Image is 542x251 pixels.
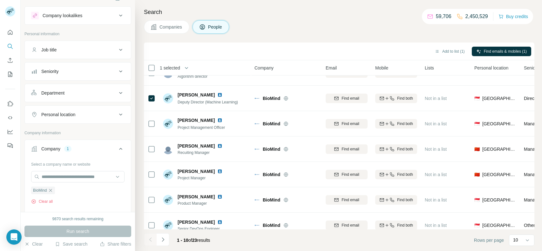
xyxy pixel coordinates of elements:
span: Find both [397,172,413,177]
p: 59,706 [436,13,451,20]
button: Save search [55,241,87,247]
span: 🇸🇬 [474,95,480,102]
span: Find email [342,146,359,152]
span: Company [254,65,274,71]
img: Avatar [163,119,173,129]
img: LinkedIn logo [217,169,222,174]
span: Recuiting Manager [178,150,230,155]
span: Find email [342,197,359,203]
button: Find both [375,94,417,103]
img: LinkedIn logo [217,194,222,199]
span: Manager [524,147,541,152]
span: [GEOGRAPHIC_DATA] [482,222,516,228]
div: Personal location [41,111,75,118]
span: Mobile [375,65,388,71]
button: Use Surfe API [5,112,15,123]
span: [GEOGRAPHIC_DATA] [482,171,516,178]
div: Job title [41,47,57,53]
span: Find both [397,197,413,203]
span: [PERSON_NAME] [178,194,215,200]
img: LinkedIn logo [217,92,222,97]
span: Not in a list [425,197,447,202]
span: 🇸🇬 [474,197,480,203]
button: Department [25,85,131,101]
img: Logo of BioMind [254,197,260,202]
span: Product Manager [178,201,230,206]
span: 🇸🇬 [474,222,480,228]
button: Enrich CSV [5,55,15,66]
div: Seniority [41,68,58,75]
span: Seniority [524,65,541,71]
span: Email [326,65,337,71]
span: Manager [524,121,541,126]
span: [PERSON_NAME] [178,168,215,175]
button: Buy credits [498,12,528,21]
span: Project Management Officer [178,125,225,130]
span: Manager [524,197,541,202]
span: Find email [342,96,359,101]
span: 🇸🇬 [474,121,480,127]
button: Clear all [31,199,53,204]
button: Find email [326,170,368,179]
img: Logo of BioMind [254,147,260,152]
span: Personal location [474,65,508,71]
p: 2,450,529 [465,13,488,20]
span: 1 selected [160,65,180,71]
p: Company information [24,130,131,136]
span: BioMind [263,121,280,127]
div: Company [41,146,60,152]
button: Find emails & mobiles (1) [472,47,531,56]
p: Personal information [24,31,131,37]
span: BioMind [263,222,280,228]
button: Quick start [5,27,15,38]
span: Not in a list [425,121,447,126]
button: Company1 [25,141,131,159]
span: [PERSON_NAME] [178,219,215,225]
img: Logo of BioMind [254,172,260,177]
button: Feedback [5,140,15,151]
span: Deputy Director (Machine Learning) [178,100,238,104]
button: Find both [375,119,417,129]
span: Senior DevOps Engineer [178,226,230,232]
span: Rows per page [474,237,504,243]
button: My lists [5,69,15,80]
img: Logo of BioMind [254,96,260,101]
img: Avatar [163,169,173,180]
button: Find email [326,221,368,230]
div: 9870 search results remaining [52,216,104,222]
button: Seniority [25,64,131,79]
span: Lists [425,65,434,71]
p: 10 [513,237,518,243]
span: Manager [524,172,541,177]
span: results [177,238,210,243]
button: Navigate to next page [157,233,169,246]
span: [PERSON_NAME] [178,92,215,98]
img: Avatar [163,220,173,230]
div: Department [41,90,64,96]
span: 1 - 10 [177,238,188,243]
span: Find email [342,172,359,177]
img: Avatar [163,144,173,154]
span: Find email [342,121,359,127]
span: BioMind [263,146,280,152]
button: Job title [25,42,131,57]
img: Logo of BioMind [254,121,260,126]
button: Dashboard [5,126,15,137]
button: Find both [375,195,417,205]
div: Select a company name or website [31,159,125,167]
span: [GEOGRAPHIC_DATA] [482,197,516,203]
span: Not in a list [425,96,447,101]
img: Avatar [163,195,173,205]
span: Find both [397,121,413,127]
span: Project Manager [178,175,230,181]
span: BioMind [33,188,47,193]
span: BioMind [263,95,280,102]
img: LinkedIn logo [217,118,222,123]
span: Companies [159,24,183,30]
span: [GEOGRAPHIC_DATA] [482,146,516,152]
span: BioMind [263,171,280,178]
div: Open Intercom Messenger [6,229,22,245]
span: People [208,24,223,30]
button: Use Surfe on LinkedIn [5,98,15,109]
img: LinkedIn logo [217,220,222,225]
